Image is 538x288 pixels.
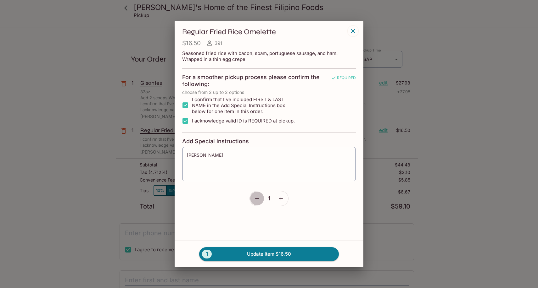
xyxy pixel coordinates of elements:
[182,74,331,88] h4: For a smoother pickup process please confirm the following:
[199,247,339,261] button: 1Update Item $16.50
[182,138,356,145] h4: Add Special Instructions
[182,90,356,95] p: choose from 2 up to 2 options
[202,250,212,258] span: 1
[331,75,356,90] span: REQUIRED
[192,96,295,114] span: I confirm that I've included FIRST & LAST NAME in the Add Special Instructions box below for one ...
[182,27,346,37] h3: Regular Fried Rice Omelette
[192,118,295,124] span: I acknowledge valid ID is REQUIRED at pickup.
[268,195,270,202] span: 1
[215,40,222,46] span: 391
[182,39,201,47] h4: $16.50
[182,50,356,62] p: Seasoned fried rice with bacon, spam, portuguese sausage, and ham. Wrapped in a thin egg crepe
[187,152,351,176] textarea: [PERSON_NAME]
